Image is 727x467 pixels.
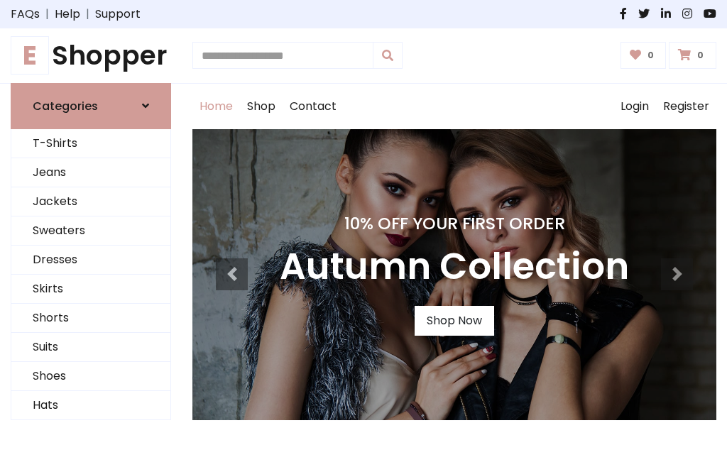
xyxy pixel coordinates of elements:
a: 0 [621,42,667,69]
a: Shop [240,84,283,129]
a: Jackets [11,187,170,216]
span: | [40,6,55,23]
a: Skirts [11,275,170,304]
a: Home [192,84,240,129]
h3: Autumn Collection [280,245,629,289]
span: 0 [644,49,657,62]
span: E [11,36,49,75]
a: FAQs [11,6,40,23]
a: Login [613,84,656,129]
a: Categories [11,83,171,129]
h4: 10% Off Your First Order [280,214,629,233]
a: Shoes [11,362,170,391]
span: | [80,6,95,23]
a: EShopper [11,40,171,72]
h1: Shopper [11,40,171,72]
a: Contact [283,84,344,129]
a: Hats [11,391,170,420]
a: 0 [669,42,716,69]
a: T-Shirts [11,129,170,158]
a: Register [656,84,716,129]
a: Help [55,6,80,23]
span: 0 [694,49,707,62]
a: Jeans [11,158,170,187]
h6: Categories [33,99,98,113]
a: Support [95,6,141,23]
a: Shorts [11,304,170,333]
a: Sweaters [11,216,170,246]
a: Shop Now [415,306,494,336]
a: Suits [11,333,170,362]
a: Dresses [11,246,170,275]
